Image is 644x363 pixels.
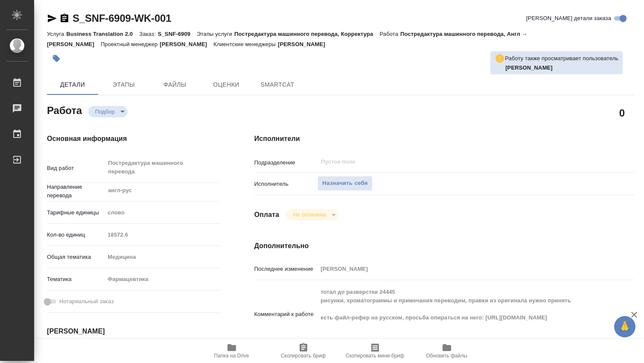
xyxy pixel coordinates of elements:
button: Не оплачена [290,211,328,218]
p: Атминис Кристина [505,64,618,72]
span: [PERSON_NAME] детали заказа [526,14,611,23]
button: 🙏 [614,316,635,337]
p: Тематика [47,275,105,284]
p: Постредактура машинного перевода, Корректура [234,31,379,37]
span: Обновить файлы [426,353,467,359]
p: Подразделение [254,158,318,167]
span: Этапы [103,79,144,90]
h4: [PERSON_NAME] [47,326,220,337]
p: Исполнитель [254,180,318,188]
p: Последнее изменение [254,265,318,273]
h4: Дополнительно [254,241,635,251]
span: SmartCat [257,79,298,90]
button: Назначить себя [318,176,372,191]
button: Скопировать ссылку для ЯМессенджера [47,13,57,23]
p: Тарифные единицы [47,208,105,217]
button: Скопировать мини-бриф [339,339,411,363]
p: Комментарий к работе [254,310,318,319]
button: Обновить файлы [411,339,483,363]
div: Подбор [88,106,128,117]
span: Оценки [206,79,247,90]
a: S_SNF-6909-WK-001 [73,12,171,24]
p: S_SNF-6909 [158,31,197,37]
span: Нотариальный заказ [59,297,114,306]
h2: Работа [47,102,82,117]
b: [PERSON_NAME] [505,64,553,71]
input: Пустое поле [105,228,220,241]
p: Проектный менеджер [101,41,160,47]
p: Вид работ [47,164,105,173]
button: Добавить тэг [47,49,66,68]
p: Заказ: [139,31,157,37]
p: Услуга [47,31,66,37]
div: Подбор [286,209,338,220]
div: Фармацевтика [105,272,220,287]
p: Работу также просматривает пользователь [505,54,618,63]
h4: Исполнители [254,134,635,144]
p: Направление перевода [47,183,105,200]
input: Пустое поле [318,263,603,275]
span: Назначить себя [322,179,367,188]
p: [PERSON_NAME] [278,41,332,47]
p: Business Translation 2.0 [66,31,139,37]
span: Папка на Drive [214,353,249,359]
h4: Оплата [254,210,280,220]
span: 🙏 [618,318,632,336]
textarea: тотал до разверстки 24445 рисунки, хроматограммы и примечания переводим, правки из оригинала нужн... [318,285,603,342]
h2: 0 [619,105,625,120]
p: [PERSON_NAME] [160,41,213,47]
p: Общая тематика [47,253,105,261]
h4: Основная информация [47,134,220,144]
div: Медицина [105,250,220,264]
div: слово [105,205,220,220]
input: Пустое поле [320,157,583,167]
button: Папка на Drive [196,339,268,363]
p: Кол-во единиц [47,231,105,239]
span: Файлы [154,79,195,90]
p: Работа [379,31,400,37]
span: Скопировать бриф [281,353,326,359]
button: Подбор [93,108,117,115]
button: Скопировать ссылку [59,13,70,23]
span: Скопировать мини-бриф [346,353,404,359]
p: Клиентские менеджеры [213,41,278,47]
button: Скопировать бриф [268,339,339,363]
span: Детали [52,79,93,90]
p: Этапы услуги [197,31,234,37]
